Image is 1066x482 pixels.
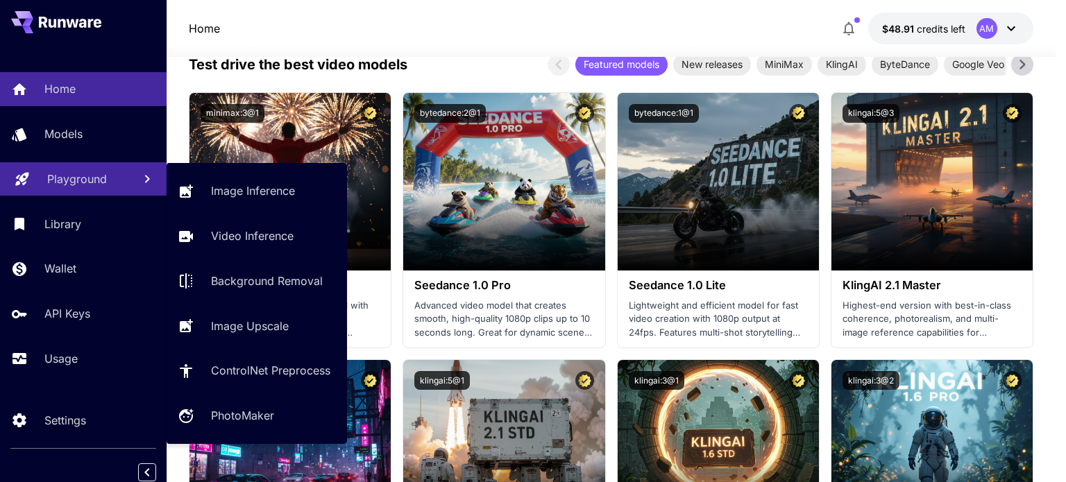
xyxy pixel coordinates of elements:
[167,219,347,253] a: Video Inference
[211,273,323,289] p: Background Removal
[167,399,347,433] a: PhotoMaker
[872,57,938,71] span: ByteDance
[44,126,83,142] p: Models
[189,20,220,37] nav: breadcrumb
[44,80,76,97] p: Home
[414,104,486,123] button: bytedance:2@1
[575,371,594,390] button: Certified Model – Vetted for best performance and includes a commercial license.
[818,57,866,71] span: KlingAI
[882,21,965,36] div: $48.91105
[189,20,220,37] p: Home
[44,305,90,322] p: API Keys
[44,260,76,277] p: Wallet
[361,371,380,390] button: Certified Model – Vetted for best performance and includes a commercial license.
[789,104,808,123] button: Certified Model – Vetted for best performance and includes a commercial license.
[211,182,295,199] p: Image Inference
[211,362,330,379] p: ControlNet Preprocess
[361,104,380,123] button: Certified Model – Vetted for best performance and includes a commercial license.
[1003,371,1022,390] button: Certified Model – Vetted for best performance and includes a commercial license.
[618,93,819,270] img: alt
[843,279,1022,292] h3: KlingAI 2.1 Master
[976,18,997,39] div: AM
[673,57,751,71] span: New releases
[944,57,1013,71] span: Google Veo
[44,350,78,367] p: Usage
[575,104,594,123] button: Certified Model – Vetted for best performance and includes a commercial license.
[843,104,899,123] button: klingai:5@3
[403,93,604,270] img: alt
[167,264,347,298] a: Background Removal
[882,23,917,35] span: $48.91
[211,318,289,334] p: Image Upscale
[44,216,81,232] p: Library
[211,407,274,424] p: PhotoMaker
[414,371,470,390] button: klingai:5@1
[211,227,294,244] p: Video Inference
[189,54,407,75] p: Test drive the best video models
[831,93,1033,270] img: alt
[414,299,593,340] p: Advanced video model that creates smooth, high-quality 1080p clips up to 10 seconds long. Great f...
[167,309,347,343] a: Image Upscale
[201,104,264,123] button: minimax:3@1
[789,371,808,390] button: Certified Model – Vetted for best performance and includes a commercial license.
[167,174,347,208] a: Image Inference
[629,104,699,123] button: bytedance:1@1
[575,57,668,71] span: Featured models
[167,354,347,388] a: ControlNet Preprocess
[44,412,86,429] p: Settings
[1003,104,1022,123] button: Certified Model – Vetted for best performance and includes a commercial license.
[629,299,808,340] p: Lightweight and efficient model for fast video creation with 1080p output at 24fps. Features mult...
[756,57,812,71] span: MiniMax
[868,12,1033,44] button: $48.91105
[917,23,965,35] span: credits left
[629,279,808,292] h3: Seedance 1.0 Lite
[138,463,156,481] button: Collapse sidebar
[843,371,899,390] button: klingai:3@2
[414,279,593,292] h3: Seedance 1.0 Pro
[629,371,684,390] button: klingai:3@1
[843,299,1022,340] p: Highest-end version with best-in-class coherence, photorealism, and multi-image reference capabil...
[47,171,107,187] p: Playground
